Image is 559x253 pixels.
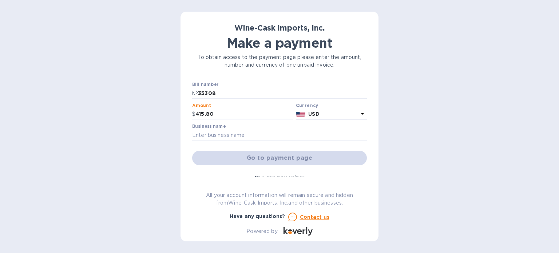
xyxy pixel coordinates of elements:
input: Enter bill number [198,88,367,99]
p: № [192,90,198,97]
b: Currency [296,103,318,108]
p: All your account information will remain secure and hidden from Wine-Cask Imports, Inc. and other... [192,191,367,207]
p: Powered by [246,228,277,235]
b: You can pay using: [254,175,304,181]
b: Wine-Cask Imports, Inc. [234,23,325,32]
h1: Make a payment [192,35,367,51]
label: Bill number [192,83,218,87]
p: $ [192,110,195,118]
img: USD [296,112,306,117]
u: Contact us [300,214,330,220]
p: To obtain access to the payment page please enter the amount, number and currency of one unpaid i... [192,54,367,69]
input: Enter business name [192,130,367,141]
label: Amount [192,103,211,108]
label: Business name [192,124,226,129]
b: USD [308,111,319,117]
input: 0.00 [195,109,293,120]
b: Have any questions? [230,213,285,219]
